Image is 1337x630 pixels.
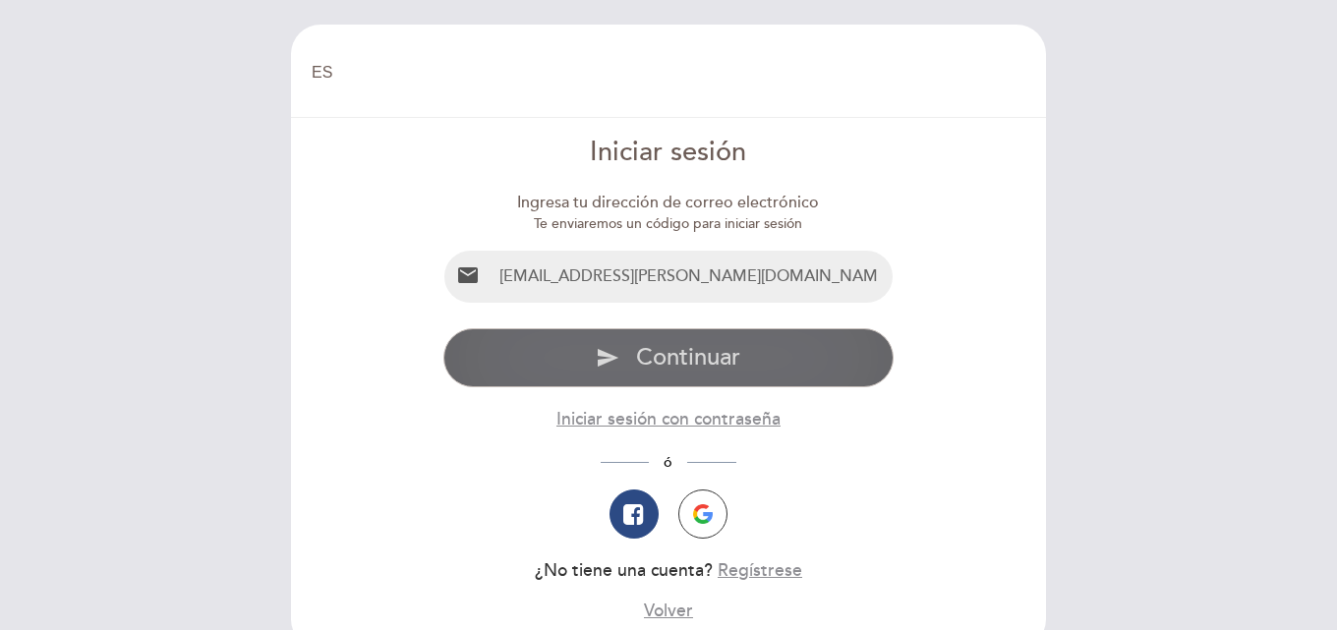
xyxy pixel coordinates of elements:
[443,328,895,387] button: send Continuar
[693,504,713,524] img: icon-google.png
[443,192,895,214] div: Ingresa tu dirección de correo electrónico
[596,346,619,370] i: send
[636,343,740,372] span: Continuar
[556,407,781,431] button: Iniciar sesión con contraseña
[644,599,693,623] button: Volver
[492,251,894,303] input: Email
[456,263,480,287] i: email
[649,454,687,471] span: ó
[443,134,895,172] div: Iniciar sesión
[535,560,713,581] span: ¿No tiene una cuenta?
[718,558,802,583] button: Regístrese
[443,214,895,234] div: Te enviaremos un código para iniciar sesión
